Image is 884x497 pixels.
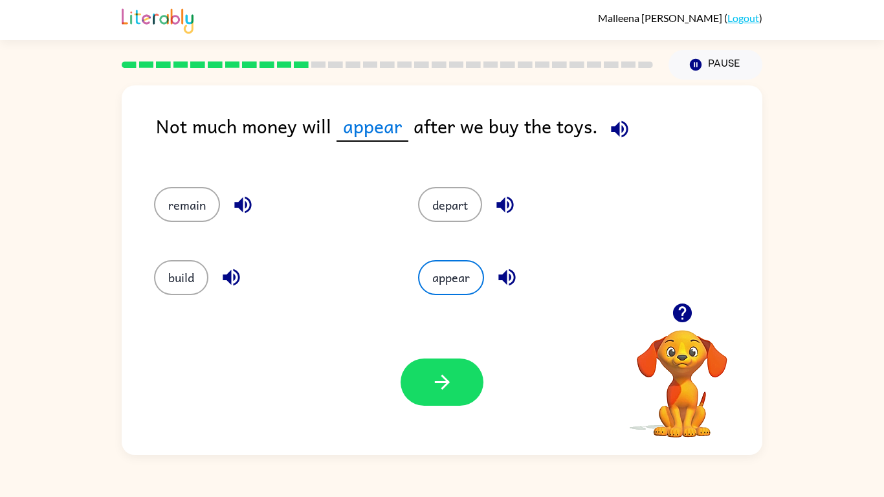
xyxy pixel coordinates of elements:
[598,12,724,24] span: Malleena [PERSON_NAME]
[154,187,220,222] button: remain
[727,12,759,24] a: Logout
[669,50,762,80] button: Pause
[598,12,762,24] div: ( )
[122,5,193,34] img: Literably
[156,111,762,161] div: Not much money will after we buy the toys.
[154,260,208,295] button: build
[337,111,408,142] span: appear
[418,187,482,222] button: depart
[617,310,747,439] video: Your browser must support playing .mp4 files to use Literably. Please try using another browser.
[418,260,484,295] button: appear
